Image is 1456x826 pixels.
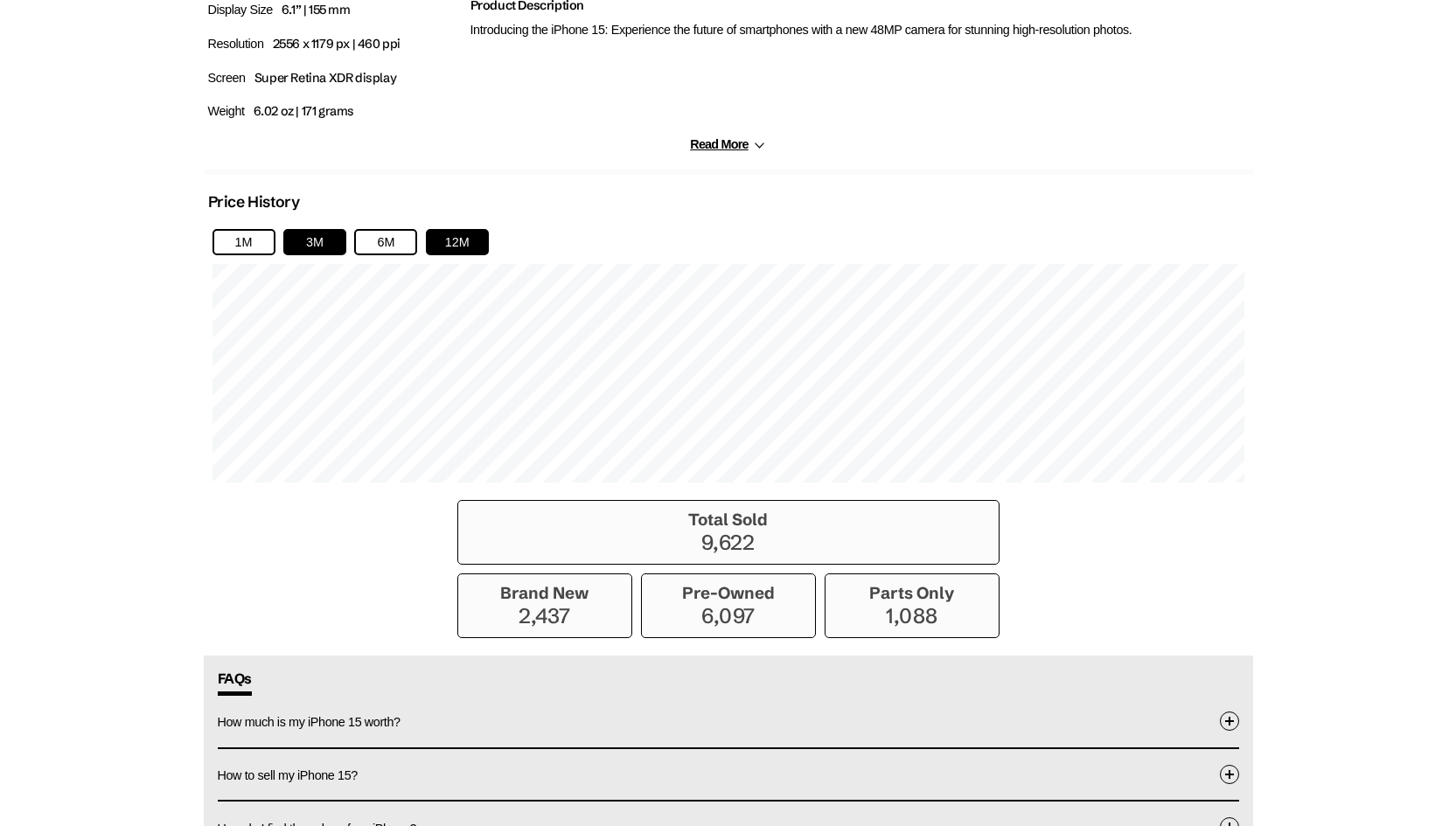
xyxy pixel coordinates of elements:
[470,17,1249,43] p: Introducing the iPhone 15: Experience the future of smartphones with a new 48MP camera for stunni...
[834,603,990,628] p: 1,088
[651,603,806,628] p: 6,097
[218,696,1239,747] button: How much is my iPhone 15 worth?
[218,715,401,729] span: How much is my iPhone 15 worth?
[282,2,351,17] span: 6.1” | 155 mm
[467,603,623,628] p: 2,437
[354,229,417,255] button: 6M
[467,530,990,555] p: 9,622
[212,229,275,255] button: 1M
[208,66,462,91] p: Screen
[283,229,346,255] button: 3M
[218,749,1239,801] button: How to sell my iPhone 15?
[426,229,489,255] button: 12M
[208,31,462,57] p: Resolution
[208,192,300,212] h2: Price History
[254,103,354,119] span: 6.02 oz | 171 grams
[690,137,765,152] button: Read More
[467,583,623,603] h3: Brand New
[218,768,358,782] span: How to sell my iPhone 15?
[218,670,252,696] span: FAQs
[467,510,990,530] h3: Total Sold
[208,99,462,124] p: Weight
[651,583,806,603] h3: Pre-Owned
[254,70,396,86] span: Super Retina XDR display
[273,36,401,52] span: 2556 x 1179 px | 460 ppi
[834,583,990,603] h3: Parts Only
